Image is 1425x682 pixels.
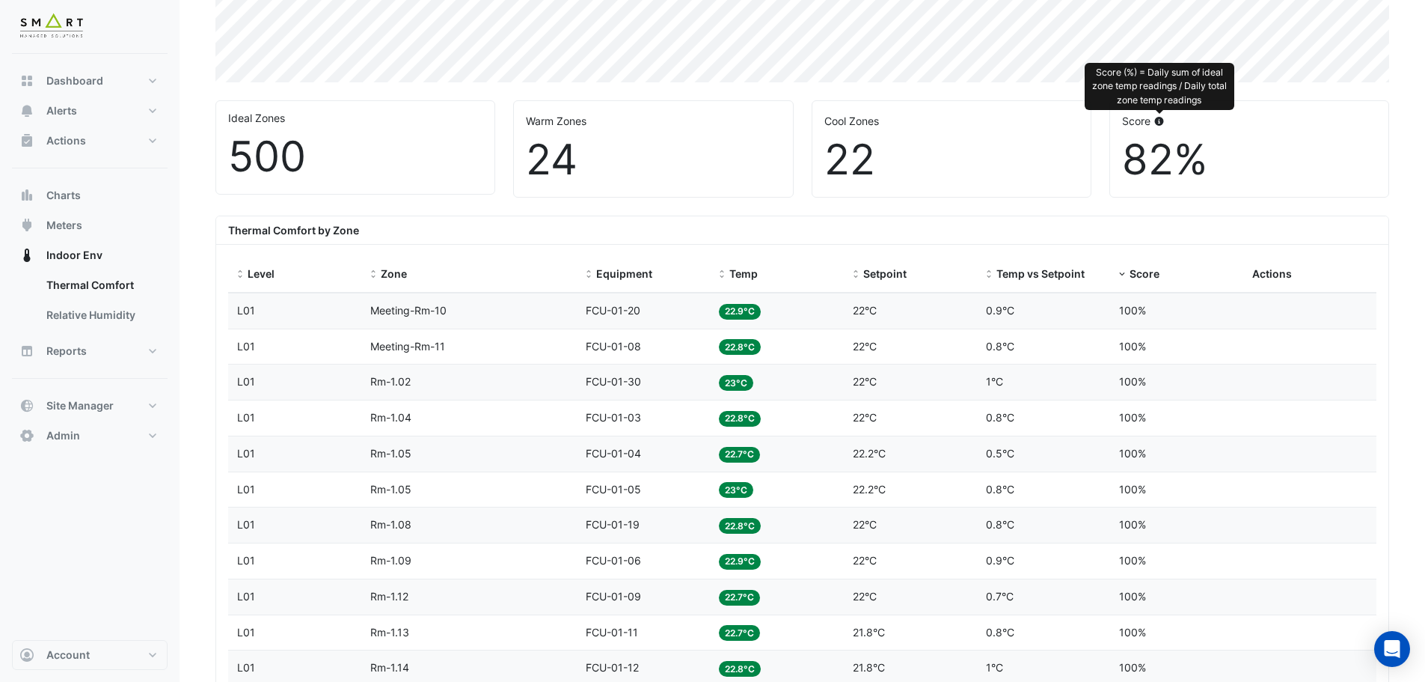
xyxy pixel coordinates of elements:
span: Rm-1.13 [370,626,409,639]
a: Relative Humidity [34,300,168,330]
span: 23°C [719,375,753,391]
span: Rm-1.14 [370,661,409,674]
span: L01 [237,626,255,639]
span: L01 [237,590,255,603]
span: 22.9°C [719,554,761,570]
span: Site Manager [46,398,114,413]
span: 0.8°C [986,626,1014,639]
button: Reports [12,336,168,366]
span: 21.8°C [853,626,885,639]
span: 0.9°C [986,304,1014,317]
app-icon: Alerts [19,103,34,118]
div: Score [1122,113,1376,129]
span: 100% [1119,340,1146,353]
button: Meters [12,210,168,240]
app-icon: Dashboard [19,73,34,88]
span: Equipment [596,267,652,280]
span: L01 [237,554,255,567]
span: 23°C [719,482,753,498]
span: Temp vs Setpoint [996,267,1085,280]
span: 22.2°C [853,483,886,496]
button: Site Manager [12,391,168,421]
span: Charts [46,188,81,203]
span: 22.8°C [719,411,761,427]
span: Dashboard [46,73,103,88]
span: FCU-01-04 [586,447,641,460]
span: 22.8°C [719,339,761,355]
div: Score (%) = Daily sum of ideal zone temp readings / Daily total zone temp readings [1085,63,1234,110]
span: 0.7°C [986,590,1014,603]
span: 22°C [853,375,877,388]
span: 22.8°C [719,518,761,534]
div: Ideal Zones [228,110,482,126]
span: Actions [46,133,86,148]
b: Thermal Comfort by Zone [228,224,359,237]
span: 100% [1119,411,1146,424]
span: L01 [237,375,255,388]
div: Cool Zones [824,113,1079,129]
span: L01 [237,304,255,317]
span: FCU-01-30 [586,375,641,388]
span: Level [248,267,275,280]
span: 21.8°C [853,661,885,674]
app-icon: Site Manager [19,398,34,413]
span: 22°C [853,590,877,603]
span: Meters [46,218,82,233]
span: 22°C [853,554,877,567]
span: L01 [237,411,255,424]
div: 500 [228,132,482,182]
span: 22.7°C [719,447,760,463]
span: Admin [46,428,80,443]
span: Indoor Env [46,248,102,263]
button: Charts [12,180,168,210]
span: 22.7°C [719,625,760,641]
span: L01 [237,518,255,531]
span: 1°C [986,661,1003,674]
div: Indoor Env [12,270,168,336]
div: Warm Zones [526,113,780,129]
span: Rm-1.05 [370,447,411,460]
span: Rm-1.09 [370,554,411,567]
span: 0.8°C [986,411,1014,424]
span: Rm-1.08 [370,518,411,531]
div: 82% [1122,135,1376,185]
span: Temp [729,267,758,280]
app-icon: Indoor Env [19,248,34,263]
span: Actions [1252,267,1292,280]
span: FCU-01-11 [586,626,638,639]
span: Rm-1.04 [370,411,411,424]
span: FCU-01-05 [586,483,641,496]
a: Thermal Comfort [34,270,168,300]
span: 0.8°C [986,518,1014,531]
span: Account [46,648,90,663]
span: 100% [1119,590,1146,603]
div: 22 [824,135,1079,185]
span: Rm-1.05 [370,483,411,496]
button: Alerts [12,96,168,126]
span: 22.7°C [719,590,760,606]
span: Meeting-Rm-10 [370,304,447,317]
span: 22.8°C [719,661,761,677]
span: FCU-01-09 [586,590,641,603]
app-icon: Meters [19,218,34,233]
button: Indoor Env [12,240,168,270]
span: 100% [1119,375,1146,388]
app-icon: Reports [19,344,34,359]
span: Rm-1.12 [370,590,408,603]
app-icon: Admin [19,428,34,443]
span: 22.2°C [853,447,886,460]
span: 100% [1119,661,1146,674]
span: FCU-01-06 [586,554,641,567]
span: 22°C [853,518,877,531]
app-icon: Actions [19,133,34,148]
span: Reports [46,344,87,359]
span: FCU-01-19 [586,518,640,531]
span: FCU-01-03 [586,411,641,424]
span: 100% [1119,626,1146,639]
span: L01 [237,483,255,496]
span: FCU-01-08 [586,340,641,353]
div: 24 [526,135,780,185]
span: FCU-01-12 [586,661,639,674]
span: 0.9°C [986,554,1014,567]
span: 22.9°C [719,304,761,320]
